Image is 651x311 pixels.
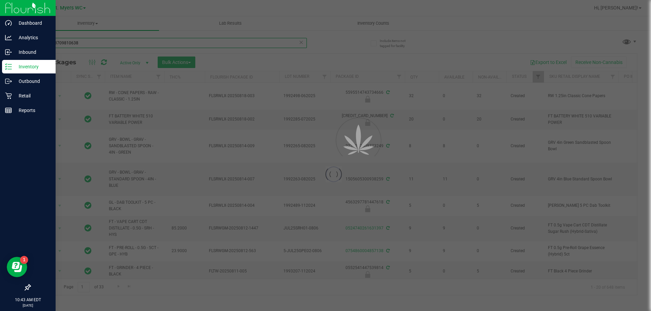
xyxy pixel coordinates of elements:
[12,48,53,56] p: Inbound
[5,107,12,114] inline-svg: Reports
[5,34,12,41] inline-svg: Analytics
[12,19,53,27] p: Dashboard
[5,63,12,70] inline-svg: Inventory
[12,63,53,71] p: Inventory
[3,303,53,308] p: [DATE]
[12,77,53,85] p: Outbound
[5,92,12,99] inline-svg: Retail
[12,34,53,42] p: Analytics
[7,257,27,277] iframe: Resource center
[5,78,12,85] inline-svg: Outbound
[3,297,53,303] p: 10:43 AM EDT
[5,49,12,55] inline-svg: Inbound
[12,92,53,100] p: Retail
[12,106,53,114] p: Reports
[5,20,12,26] inline-svg: Dashboard
[20,256,28,264] iframe: Resource center unread badge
